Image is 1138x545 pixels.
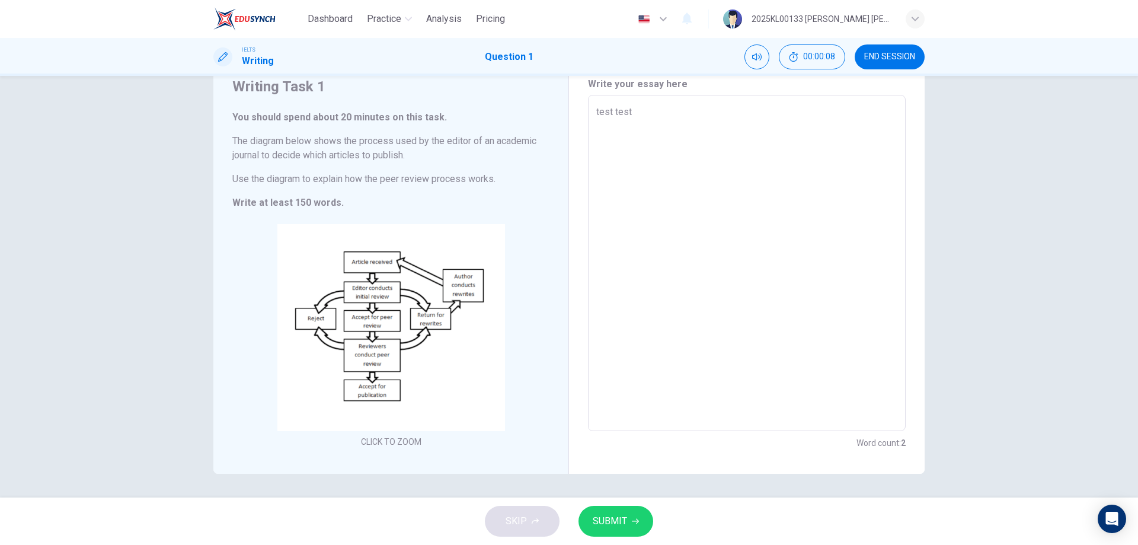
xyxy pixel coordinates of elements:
[485,50,533,64] h1: Question 1
[779,44,845,69] div: Hide
[367,12,401,26] span: Practice
[744,44,769,69] div: Mute
[232,77,549,96] h4: Writing Task 1
[242,54,274,68] h1: Writing
[421,8,466,30] button: Analysis
[752,12,891,26] div: 2025KL00133 [PERSON_NAME] [PERSON_NAME]
[779,44,845,69] button: 00:00:08
[232,197,344,208] strong: Write at least 150 words.
[213,7,303,31] a: EduSynch logo
[588,77,906,91] h6: Write your essay here
[901,438,906,448] strong: 2
[593,513,627,530] span: SUBMIT
[803,52,835,62] span: 00:00:08
[232,172,549,186] h6: Use the diagram to explain how the peer review process works.
[232,134,549,162] h6: The diagram below shows the process used by the editor of an academic journal to decide which art...
[864,52,915,62] span: END SESSION
[471,8,510,30] button: Pricing
[856,436,906,450] h6: Word count :
[362,8,417,30] button: Practice
[578,506,653,537] button: SUBMIT
[303,8,357,30] button: Dashboard
[426,12,462,26] span: Analysis
[637,15,651,24] img: en
[242,46,255,54] span: IELTS
[476,12,505,26] span: Pricing
[308,12,353,26] span: Dashboard
[213,7,276,31] img: EduSynch logo
[1098,505,1126,533] div: Open Intercom Messenger
[723,9,742,28] img: Profile picture
[596,105,897,422] textarea: test test
[232,110,549,125] h6: You should spend about 20 minutes on this task.
[855,44,925,69] button: END SESSION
